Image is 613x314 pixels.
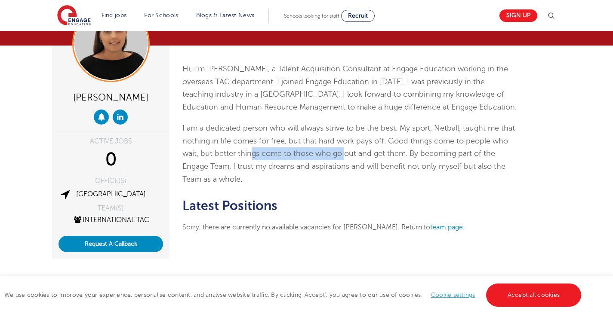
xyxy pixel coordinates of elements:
button: Request A Callback [59,236,163,252]
a: Accept all cookies [486,284,582,307]
a: Recruit [341,10,375,22]
div: 0 [59,149,163,171]
span: We use cookies to improve your experience, personalise content, and analyse website traffic. By c... [4,292,583,298]
a: Find jobs [102,12,127,18]
a: International TAC [73,216,149,224]
span: Schools looking for staff [284,13,339,19]
p: I am a dedicated person who will always strive to be the best. My sport, Netball, taught me that ... [182,122,518,186]
a: team page [430,223,463,231]
a: For Schools [144,12,178,18]
img: Engage Education [57,5,91,27]
div: TEAM(S) [59,205,163,212]
div: ACTIVE JOBS [59,138,163,145]
h2: Latest Positions [182,198,518,213]
div: OFFICE(S) [59,177,163,184]
a: Cookie settings [431,292,475,298]
span: Recruit [348,12,368,19]
a: [GEOGRAPHIC_DATA] [76,190,146,198]
a: Blogs & Latest News [196,12,255,18]
p: Sorry, there are currently no available vacancies for [PERSON_NAME]. Return to . [182,222,518,233]
div: [PERSON_NAME] [59,88,163,105]
p: Hi, I’m [PERSON_NAME], a Talent Acquisition Consultant at Engage Education working in the oversea... [182,63,518,113]
a: Sign up [499,9,537,22]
